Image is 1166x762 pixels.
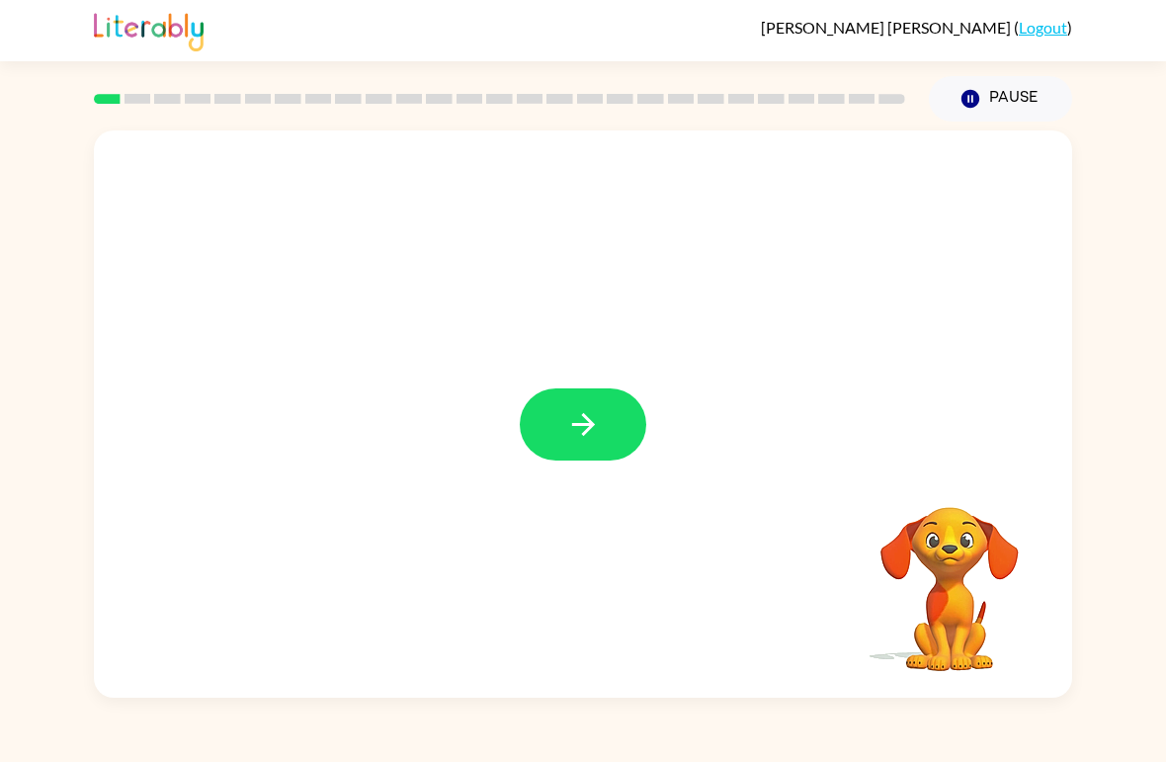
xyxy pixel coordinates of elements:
img: Literably [94,8,204,51]
video: Your browser must support playing .mp4 files to use Literably. Please try using another browser. [851,476,1048,674]
div: ( ) [761,18,1072,37]
button: Pause [929,76,1072,122]
span: [PERSON_NAME] [PERSON_NAME] [761,18,1014,37]
a: Logout [1019,18,1067,37]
